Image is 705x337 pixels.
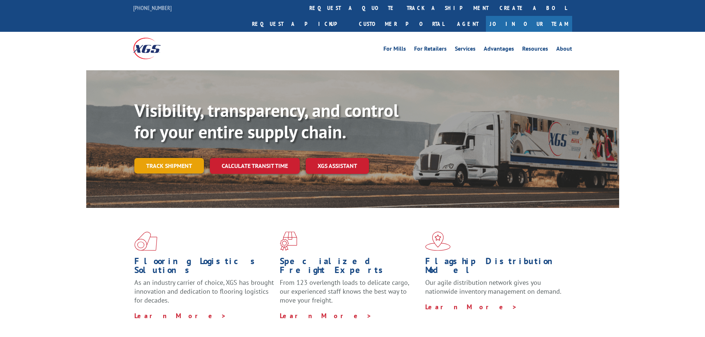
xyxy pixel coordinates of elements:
[383,46,406,54] a: For Mills
[486,16,572,32] a: Join Our Team
[522,46,548,54] a: Resources
[134,278,274,304] span: As an industry carrier of choice, XGS has brought innovation and dedication to flooring logistics...
[425,257,565,278] h1: Flagship Distribution Model
[280,278,420,311] p: From 123 overlength loads to delicate cargo, our experienced staff knows the best way to move you...
[134,99,399,143] b: Visibility, transparency, and control for your entire supply chain.
[210,158,300,174] a: Calculate transit time
[556,46,572,54] a: About
[414,46,447,54] a: For Retailers
[280,311,372,320] a: Learn More >
[425,278,561,296] span: Our agile distribution network gives you nationwide inventory management on demand.
[280,257,420,278] h1: Specialized Freight Experts
[455,46,476,54] a: Services
[306,158,369,174] a: XGS ASSISTANT
[134,311,226,320] a: Learn More >
[484,46,514,54] a: Advantages
[134,232,157,251] img: xgs-icon-total-supply-chain-intelligence-red
[134,257,274,278] h1: Flooring Logistics Solutions
[246,16,353,32] a: Request a pickup
[353,16,450,32] a: Customer Portal
[133,4,172,11] a: [PHONE_NUMBER]
[134,158,204,173] a: Track shipment
[425,303,517,311] a: Learn More >
[450,16,486,32] a: Agent
[425,232,451,251] img: xgs-icon-flagship-distribution-model-red
[280,232,297,251] img: xgs-icon-focused-on-flooring-red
